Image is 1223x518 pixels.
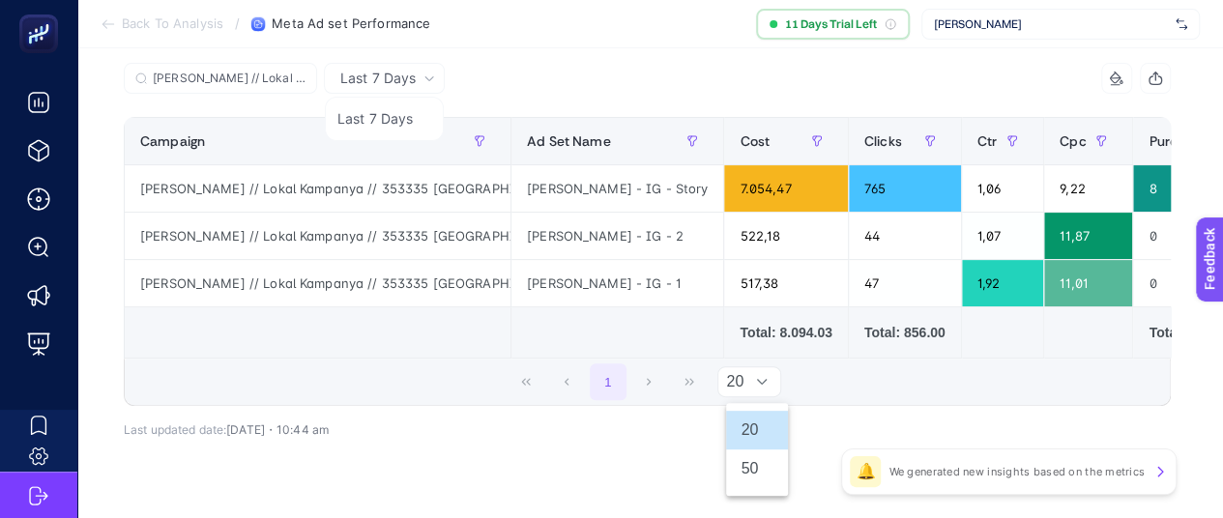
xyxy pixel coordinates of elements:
[934,16,1168,32] span: [PERSON_NAME]
[864,133,902,149] span: Clicks
[726,449,788,488] li: 50
[125,213,510,259] div: [PERSON_NAME] // Lokal Kampanya // 353335 [GEOGRAPHIC_DATA] Beko - [GEOGRAPHIC_DATA] - CB // İzmi...
[1149,133,1208,149] span: Purchase
[226,422,329,437] span: [DATE]・10:44 am
[1044,260,1132,306] div: 11,01
[724,260,847,306] div: 517,38
[511,260,723,306] div: [PERSON_NAME] - IG - 1
[962,213,1043,259] div: 1,07
[785,16,877,32] span: 11 Days Trial Left
[740,323,831,342] div: Total: 8.094.03
[718,367,743,396] span: Rows per page
[122,16,223,32] span: Back To Analysis
[140,133,205,149] span: Campaign
[726,411,788,449] li: 20
[125,260,510,306] div: [PERSON_NAME] // Lokal Kampanya // 353335 [GEOGRAPHIC_DATA] Beko - [GEOGRAPHIC_DATA] - CB // İzmi...
[340,69,416,88] span: Last 7 Days
[724,165,847,212] div: 7.054,47
[1044,213,1132,259] div: 11,87
[849,165,961,212] div: 765
[330,101,439,136] li: Last 7 Days
[527,133,611,149] span: Ad Set Name
[511,165,723,212] div: [PERSON_NAME] - IG - Story
[235,15,240,31] span: /
[962,260,1043,306] div: 1,92
[511,213,723,259] div: [PERSON_NAME] - IG - 2
[590,363,626,400] button: 1
[888,464,1145,479] p: We generated new insights based on the metrics
[850,456,881,487] div: 🔔
[124,422,226,437] span: Last updated date:
[124,94,1171,437] div: Last 7 Days
[1060,133,1086,149] span: Cpc
[962,165,1043,212] div: 1,06
[849,260,961,306] div: 47
[1176,14,1187,34] img: svg%3e
[849,213,961,259] div: 44
[864,323,946,342] div: Total: 856.00
[977,133,997,149] span: Ctr
[153,72,306,86] input: Search
[272,16,430,32] span: Meta Ad set Performance
[125,165,510,212] div: [PERSON_NAME] // Lokal Kampanya // 353335 [GEOGRAPHIC_DATA] Beko - [GEOGRAPHIC_DATA] - CB // İzmi...
[724,213,847,259] div: 522,18
[740,133,770,149] span: Cost
[12,6,73,21] span: Feedback
[1044,165,1132,212] div: 9,22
